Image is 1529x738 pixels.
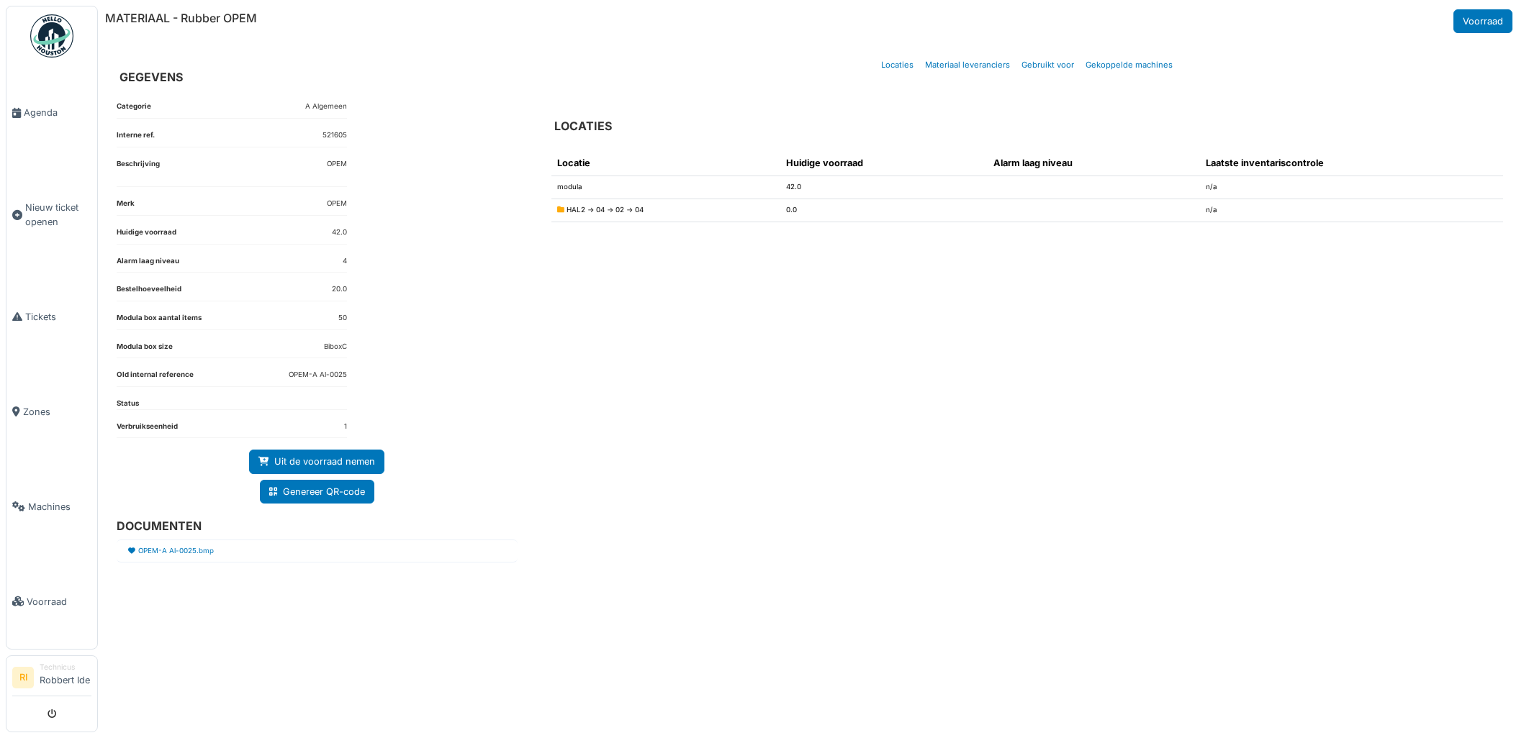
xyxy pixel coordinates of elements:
dd: 1 [344,422,347,432]
dt: Status [117,398,139,409]
td: n/a [1200,176,1503,199]
h6: DOCUMENTEN [117,519,506,533]
td: 42.0 [780,176,988,199]
span: Machines [28,500,91,514]
span: Zones [23,405,91,419]
dt: Huidige voorraad [117,227,176,244]
a: Materiaal leveranciers [919,48,1016,82]
h6: GEGEVENS [119,70,183,84]
span: Agenda [24,106,91,119]
th: Huidige voorraad [780,150,988,176]
a: Voorraad [6,554,97,649]
h6: LOCATIES [554,119,612,133]
td: n/a [1200,199,1503,222]
dd: BiboxC [324,342,347,352]
dd: 42.0 [332,227,347,238]
dd: 521605 [323,130,347,141]
dt: Verbruikseenheid [117,422,178,438]
p: OPEM [327,159,347,170]
h6: MATERIAAL - Rubber OPEM [105,12,257,25]
dt: Modula box size [117,342,173,358]
dt: Interne ref. [117,130,155,147]
td: modula [551,176,780,199]
dd: 4 [343,256,347,267]
a: Voorraad [1453,9,1512,33]
dt: Merk [117,199,135,215]
span: Tickets [25,310,91,324]
dt: Bestelhoeveelheid [117,284,181,301]
span: Gearchiveerd [557,206,567,214]
li: Robbert Ide [40,662,91,693]
dt: Modula box aantal items [117,313,202,329]
span: Nieuw ticket openen [25,201,91,228]
dt: Old internal reference [117,370,194,386]
dd: OPEM [327,199,347,209]
th: Locatie [551,150,780,176]
a: Gekoppelde machines [1080,48,1178,82]
a: Zones [6,364,97,459]
td: HAL2 -> 04 -> 02 -> 04 [551,199,780,222]
a: Agenda [6,65,97,160]
a: Machines [6,459,97,554]
a: Tickets [6,269,97,364]
a: RI TechnicusRobbert Ide [12,662,91,696]
dt: Beschrijving [117,159,160,187]
th: Alarm laag niveau [988,150,1200,176]
th: Laatste inventariscontrole [1200,150,1503,176]
a: Gebruikt voor [1016,48,1080,82]
td: 0.0 [780,199,988,222]
a: Nieuw ticket openen [6,160,97,269]
a: OPEM-A Al-0025.bmp [138,546,214,557]
img: Badge_color-CXgf-gQk.svg [30,14,73,58]
dt: Categorie [117,101,151,118]
a: Locaties [875,48,919,82]
div: Technicus [40,662,91,673]
dd: A Algemeen [305,101,347,112]
li: RI [12,667,34,688]
a: Uit de voorraad nemen [249,450,384,473]
a: Genereer QR-code [260,480,374,504]
dt: Alarm laag niveau [117,256,179,273]
dd: 20.0 [332,284,347,295]
dd: OPEM-A Al-0025 [289,370,347,381]
span: Voorraad [27,595,91,609]
dd: 50 [338,313,347,324]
